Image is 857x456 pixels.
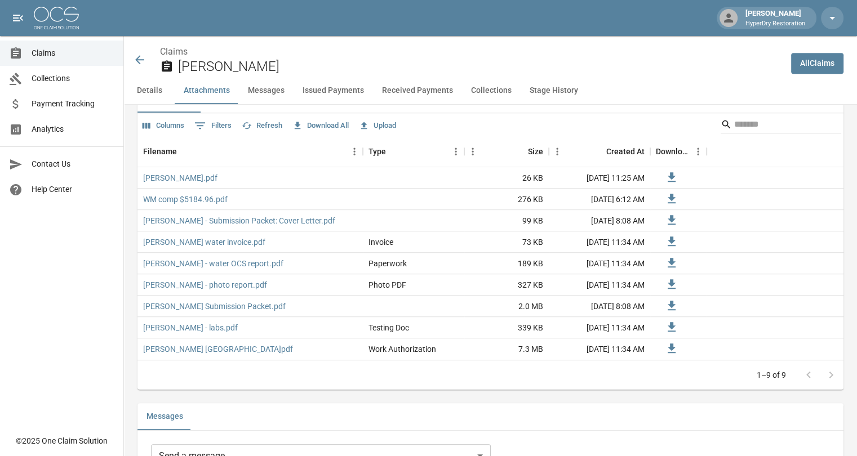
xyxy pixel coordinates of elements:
span: Analytics [32,123,114,135]
h2: [PERSON_NAME] [178,59,782,75]
span: Claims [32,47,114,59]
div: [DATE] 11:34 AM [549,338,650,360]
span: Contact Us [32,158,114,170]
div: 73 KB [464,231,549,253]
div: Work Authorization [368,343,436,355]
div: Download [650,136,707,167]
div: 26 KB [464,167,549,189]
div: [DATE] 11:34 AM [549,274,650,296]
button: Received Payments [373,77,462,104]
div: [DATE] 8:08 AM [549,210,650,231]
div: [DATE] 11:25 AM [549,167,650,189]
button: Upload [356,117,399,135]
a: [PERSON_NAME] Submission Packet.pdf [143,301,286,312]
span: Help Center [32,184,114,195]
div: Type [363,136,464,167]
button: Menu [690,143,707,160]
div: [DATE] 6:12 AM [549,189,650,210]
button: open drawer [7,7,29,29]
button: Messages [137,403,192,430]
div: Size [528,136,543,167]
button: Download All [290,117,352,135]
div: Photo PDF [368,279,406,290]
div: Created At [549,136,650,167]
div: 189 KB [464,253,549,274]
div: 99 KB [464,210,549,231]
a: Claims [160,46,188,57]
button: Stage History [521,77,587,104]
a: AllClaims [791,53,843,74]
button: Issued Payments [294,77,373,104]
button: Select columns [140,117,187,135]
div: [DATE] 11:34 AM [549,317,650,338]
button: Menu [447,143,464,160]
span: Payment Tracking [32,98,114,110]
div: 327 KB [464,274,549,296]
p: 1–9 of 9 [757,369,786,381]
a: [PERSON_NAME] - photo report.pdf [143,279,267,290]
button: Menu [549,143,566,160]
div: Search [721,115,841,136]
div: Type [368,136,386,167]
img: ocs-logo-white-transparent.png [34,7,79,29]
div: Testing Doc [368,322,409,333]
nav: breadcrumb [160,45,782,59]
p: HyperDry Restoration [745,19,805,29]
div: 7.3 MB [464,338,549,360]
a: [PERSON_NAME] - water OCS report.pdf [143,258,283,269]
a: [PERSON_NAME].pdf [143,172,217,184]
div: 2.0 MB [464,296,549,317]
button: Menu [464,143,481,160]
div: © 2025 One Claim Solution [16,435,108,446]
div: [DATE] 11:34 AM [549,231,650,253]
div: Size [464,136,549,167]
button: Collections [462,77,521,104]
button: Refresh [239,117,285,135]
button: Show filters [192,117,234,135]
div: Filename [143,136,177,167]
button: Menu [346,143,363,160]
div: anchor tabs [124,77,857,104]
div: Invoice [368,236,393,248]
a: [PERSON_NAME] water invoice.pdf [143,236,265,248]
button: Attachments [175,77,239,104]
span: Collections [32,73,114,84]
div: Filename [137,136,363,167]
a: WM comp $5184.96.pdf [143,194,228,205]
a: [PERSON_NAME] - Submission Packet: Cover Letter.pdf [143,215,335,226]
button: Messages [239,77,294,104]
div: [DATE] 8:08 AM [549,296,650,317]
div: Created At [606,136,645,167]
div: 276 KB [464,189,549,210]
div: [DATE] 11:34 AM [549,253,650,274]
div: Paperwork [368,258,407,269]
div: [PERSON_NAME] [741,8,810,28]
div: 339 KB [464,317,549,338]
a: [PERSON_NAME] - labs.pdf [143,322,238,333]
a: [PERSON_NAME] [GEOGRAPHIC_DATA]pdf [143,343,293,355]
button: Details [124,77,175,104]
div: Download [656,136,690,167]
div: related-list tabs [137,403,843,430]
